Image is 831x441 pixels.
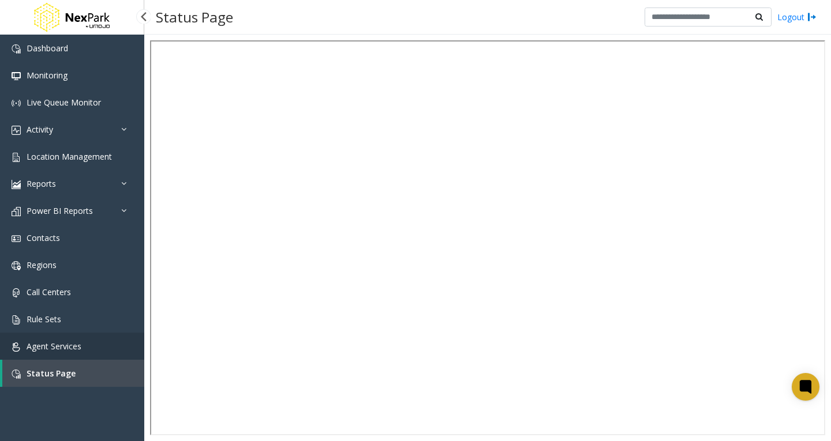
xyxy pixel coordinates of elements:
img: 'icon' [12,261,21,270]
span: Reports [27,178,56,189]
span: Dashboard [27,43,68,54]
span: Live Queue Monitor [27,97,101,108]
img: 'icon' [12,234,21,243]
span: Rule Sets [27,314,61,325]
img: 'icon' [12,315,21,325]
img: 'icon' [12,126,21,135]
img: logout [807,11,817,23]
img: 'icon' [12,342,21,352]
span: Power BI Reports [27,205,93,216]
img: 'icon' [12,153,21,162]
span: Contacts [27,232,60,243]
img: 'icon' [12,370,21,379]
h3: Status Page [150,3,239,31]
img: 'icon' [12,207,21,216]
span: Activity [27,124,53,135]
a: Logout [777,11,817,23]
span: Status Page [27,368,76,379]
img: 'icon' [12,288,21,297]
span: Monitoring [27,70,68,81]
a: Status Page [2,360,144,387]
span: Regions [27,259,57,270]
span: Location Management [27,151,112,162]
img: 'icon' [12,44,21,54]
span: Call Centers [27,287,71,297]
span: Agent Services [27,341,81,352]
img: 'icon' [12,71,21,81]
img: 'icon' [12,180,21,189]
img: 'icon' [12,99,21,108]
